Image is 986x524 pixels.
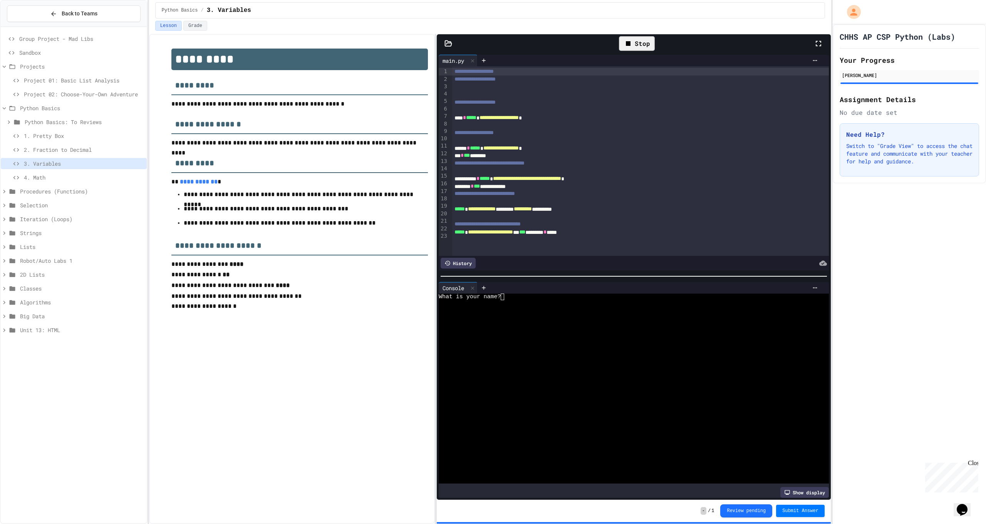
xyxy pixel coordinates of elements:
[782,508,818,514] span: Submit Answer
[3,3,53,49] div: Chat with us now!Close
[439,282,478,294] div: Console
[619,36,655,51] div: Stop
[840,55,979,65] h2: Your Progress
[24,132,144,140] span: 1. Pretty Box
[839,3,863,21] div: My Account
[439,180,448,188] div: 16
[922,460,978,492] iframe: chat widget
[439,284,468,292] div: Console
[439,76,448,83] div: 2
[20,243,144,251] span: Lists
[439,217,448,225] div: 21
[439,150,448,158] div: 12
[439,294,501,300] span: What is your name?
[20,298,144,306] span: Algorithms
[954,493,978,516] iframe: chat widget
[846,142,973,165] p: Switch to "Grade View" to access the chat feature and communicate with your teacher for help and ...
[62,10,97,18] span: Back to Teams
[439,57,468,65] div: main.py
[439,128,448,135] div: 9
[7,5,141,22] button: Back to Teams
[201,7,203,13] span: /
[19,35,144,43] span: Group Project - Mad Libs
[439,113,448,120] div: 7
[776,505,825,517] button: Submit Answer
[183,21,207,31] button: Grade
[840,31,955,42] h1: CHHS AP CSP Python (Labs)
[439,225,448,233] div: 22
[20,187,144,195] span: Procedures (Functions)
[439,55,478,66] div: main.py
[439,158,448,165] div: 13
[701,507,706,515] span: -
[439,135,448,142] div: 10
[439,97,448,105] div: 5
[24,90,144,98] span: Project 02: Choose-Your-Own Adventure
[20,104,144,112] span: Python Basics
[20,257,144,265] span: Robot/Auto Labs 1
[20,229,144,237] span: Strings
[439,90,448,97] div: 4
[20,62,144,71] span: Projects
[24,146,144,154] span: 2. Fraction to Decimal
[19,49,144,57] span: Sandbox
[20,326,144,334] span: Unit 13: HTML
[720,504,772,517] button: Review pending
[439,120,448,128] div: 8
[708,508,711,514] span: /
[25,118,144,126] span: Python Basics: To Reviews
[840,94,979,105] h2: Assignment Details
[846,130,973,139] h3: Need Help?
[840,108,979,117] div: No due date set
[711,508,714,514] span: 1
[24,160,144,168] span: 3. Variables
[439,83,448,90] div: 3
[439,105,448,113] div: 6
[24,76,144,84] span: Project 01: Basic List Analysis
[439,188,448,195] div: 17
[439,172,448,180] div: 15
[20,201,144,209] span: Selection
[441,258,476,269] div: History
[842,72,977,79] div: [PERSON_NAME]
[439,195,448,202] div: 18
[207,6,251,15] span: 3. Variables
[780,487,829,498] div: Show display
[20,270,144,279] span: 2D Lists
[439,232,448,240] div: 23
[155,21,182,31] button: Lesson
[439,142,448,150] div: 11
[20,215,144,223] span: Iteration (Loops)
[162,7,198,13] span: Python Basics
[24,173,144,181] span: 4. Math
[20,312,144,320] span: Big Data
[439,210,448,217] div: 20
[439,68,448,76] div: 1
[439,202,448,210] div: 19
[439,165,448,172] div: 14
[20,284,144,292] span: Classes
